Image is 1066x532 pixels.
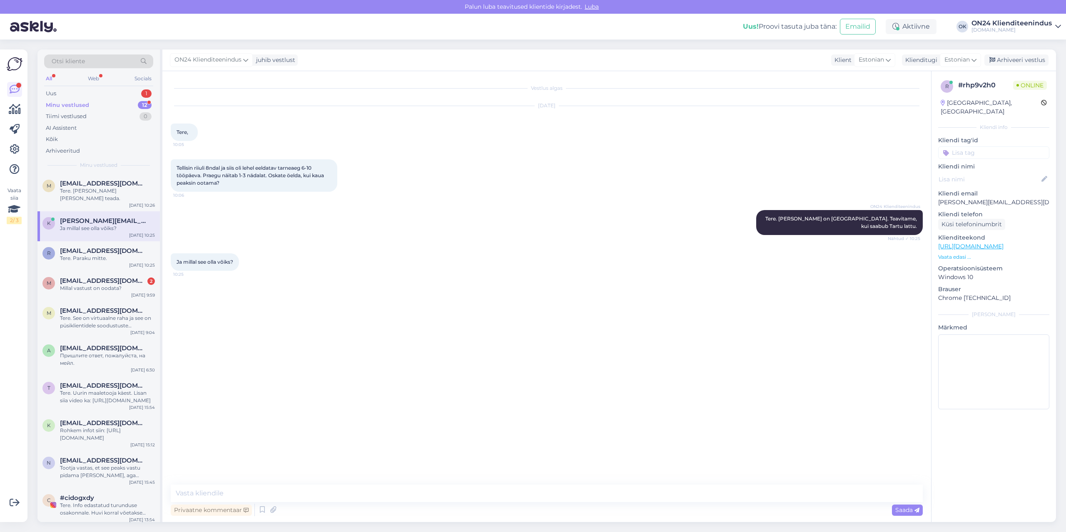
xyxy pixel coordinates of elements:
span: Rohtla.lenar@gmail.com [60,247,147,255]
div: [DATE] 13:54 [129,517,155,523]
b: Uus! [743,22,759,30]
div: Tere. Paraku mitte. [60,255,155,262]
div: Küsi telefoninumbrit [938,219,1005,230]
span: Ja millal see olla võiks? [177,259,233,265]
input: Lisa tag [938,146,1049,159]
div: Uus [46,89,56,98]
div: [GEOGRAPHIC_DATA], [GEOGRAPHIC_DATA] [941,99,1041,116]
span: ON24 Klienditeenindus [870,203,920,210]
div: Vaata siia [7,187,22,224]
div: Privaatne kommentaar [171,505,252,516]
div: 12 [138,101,152,109]
a: ON24 Klienditeenindus[DOMAIN_NAME] [971,20,1061,33]
div: Tere. See on virtuaalne raha ja see on püsiklientidele soodustuste saamiseks. [60,314,155,329]
span: Tellisin riiuli 8ndal ja siis oli lehel eeldatav tarneaeg 6-10 tööpäeva. Praegu näitab 1-3 nädala... [177,165,325,186]
div: Tere. Info edastatud turunduse osakonnale. Huvi korral võetakse ühendust. [60,502,155,517]
span: Tere, [177,129,188,135]
p: Klienditeekond [938,233,1049,242]
span: 10:06 [173,192,204,198]
div: Aktiivne [886,19,936,34]
p: Kliendi telefon [938,210,1049,219]
span: Mkvikat@gmail.com [60,180,147,187]
span: 10:25 [173,271,204,277]
span: k [47,220,51,226]
div: Tere. Uurin maaletooja käest. Lisan siia video ka: [URL][DOMAIN_NAME] [60,389,155,404]
div: [DATE] 10:25 [129,232,155,238]
div: Arhiveeri vestlus [984,54,1049,66]
div: [DATE] 6:30 [131,367,155,373]
div: 2 [147,277,155,285]
span: tiia069@gmail.com [60,382,147,389]
div: 0 [139,112,152,121]
span: Online [1013,81,1047,90]
div: Millal vastust on oodata? [60,285,155,292]
span: nele.mandla@gmail.com [60,457,147,464]
span: mariediits09@gmail.com [60,277,147,285]
span: Nähtud ✓ 10:25 [888,235,920,242]
a: [URL][DOMAIN_NAME] [938,242,1004,250]
div: Minu vestlused [46,101,89,109]
span: A [47,347,51,354]
span: krislinp.pari@gmail.com [60,419,147,427]
div: [DATE] 10:25 [129,262,155,268]
p: Kliendi tag'id [938,136,1049,145]
div: # rhp9v2h0 [958,80,1013,90]
span: R [47,250,51,256]
div: juhib vestlust [253,56,295,64]
span: Otsi kliente [52,57,85,66]
span: c [47,497,51,503]
div: [DATE] 15:12 [130,442,155,448]
button: Emailid [840,19,876,35]
div: ON24 Klienditeenindus [971,20,1052,27]
div: Socials [133,73,153,84]
div: Rohkem infot siin: [URL][DOMAIN_NAME] [60,427,155,442]
div: Web [86,73,101,84]
span: Alina3kovaljova@gmail.com [60,344,147,352]
span: 10:05 [173,141,204,148]
div: AI Assistent [46,124,77,132]
p: Märkmed [938,323,1049,332]
div: [DATE] 15:45 [129,479,155,485]
input: Lisa nimi [939,175,1040,184]
div: 1 [141,89,152,98]
div: [DOMAIN_NAME] [971,27,1052,33]
div: [DATE] 10:26 [129,202,155,208]
p: Kliendi email [938,189,1049,198]
span: mariliismuur8@gmail.com [60,307,147,314]
div: Proovi tasuta juba täna: [743,22,837,32]
span: #cidogxdy [60,494,94,502]
div: Klient [831,56,852,64]
span: Minu vestlused [80,161,117,169]
div: Tootja vastas, et see peaks vastu pidama [PERSON_NAME], aga [PERSON_NAME] on kuivati? [60,464,155,479]
span: n [47,460,51,466]
p: Windows 10 [938,273,1049,282]
div: 2 / 3 [7,217,22,224]
div: Ja millal see olla võiks? [60,225,155,232]
span: Tere. [PERSON_NAME] on [GEOGRAPHIC_DATA]. Teavitame, kui saabub Tartu lattu. [765,215,918,229]
div: Arhiveeritud [46,147,80,155]
p: Kliendi nimi [938,162,1049,171]
p: [PERSON_NAME][EMAIL_ADDRESS][DOMAIN_NAME] [938,198,1049,207]
span: Saada [895,506,919,514]
span: k [47,422,51,428]
p: Chrome [TECHNICAL_ID] [938,294,1049,302]
div: Tere. [PERSON_NAME] [PERSON_NAME] teada. [60,187,155,202]
span: ON24 Klienditeenindus [174,55,242,64]
div: All [44,73,54,84]
img: Askly Logo [7,56,22,72]
span: m [47,310,51,316]
span: r [945,83,949,89]
span: Estonian [944,55,970,64]
div: [DATE] 9:59 [131,292,155,298]
div: Kõik [46,135,58,144]
span: Luba [582,3,601,10]
div: [DATE] [171,102,923,109]
div: Klienditugi [902,56,937,64]
div: [DATE] 9:04 [130,329,155,336]
div: Kliendi info [938,124,1049,131]
span: kristi.kangro@gmail.com [60,217,147,225]
span: Estonian [859,55,884,64]
div: OK [956,21,968,32]
div: Tiimi vestlused [46,112,87,121]
div: [DATE] 15:54 [129,404,155,411]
